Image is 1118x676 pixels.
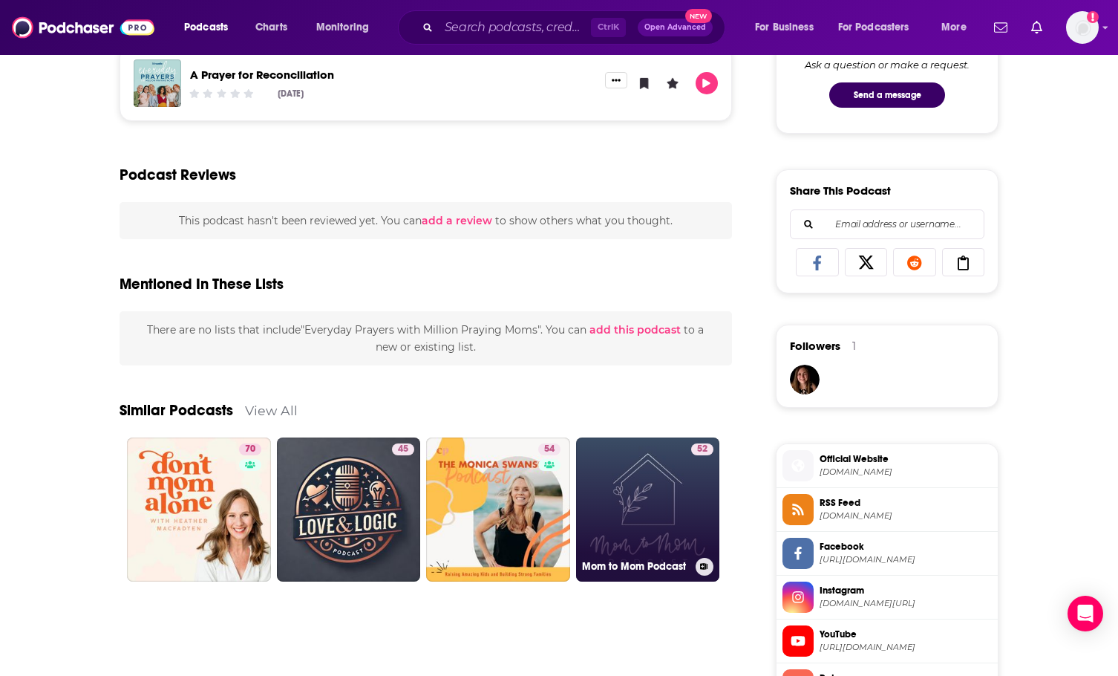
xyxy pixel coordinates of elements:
span: omnycontent.com [820,510,992,521]
a: Show notifications dropdown [1025,15,1048,40]
span: There are no lists that include "Everyday Prayers with Million Praying Moms" . You can to a new o... [147,323,704,353]
span: Facebook [820,540,992,553]
a: YouTube[URL][DOMAIN_NAME] [782,625,992,657]
span: More [941,17,967,38]
span: YouTube [820,628,992,641]
div: Ask a question or make a request. [805,59,970,71]
button: add a review [422,212,492,229]
button: Show profile menu [1066,11,1099,44]
img: Podchaser - Follow, Share and Rate Podcasts [12,13,154,42]
a: Similar Podcasts [120,401,233,420]
span: For Business [755,17,814,38]
div: 1 [852,339,856,353]
a: Share on Reddit [893,248,936,276]
a: Facebook[URL][DOMAIN_NAME] [782,538,992,569]
h2: Mentioned In These Lists [120,275,284,293]
img: User Profile [1066,11,1099,44]
span: This podcast hasn't been reviewed yet. You can to show others what you thought. [179,214,673,227]
svg: Add a profile image [1087,11,1099,23]
a: RSS Feed[DOMAIN_NAME] [782,494,992,525]
button: Send a message [829,82,945,108]
a: Official Website[DOMAIN_NAME] [782,450,992,481]
button: Bookmark Episode [633,72,656,94]
span: New [685,9,712,23]
img: A Prayer for Reconciliation [134,59,181,107]
div: [DATE] [278,88,304,99]
a: 70 [239,443,261,455]
div: Search followers [790,209,984,239]
button: open menu [828,16,931,39]
span: millionprayingmoms.com [820,467,992,478]
span: Official Website [820,452,992,466]
a: 45 [392,443,414,455]
span: Monitoring [316,17,369,38]
span: add this podcast [589,323,681,337]
span: Logged in as BenLaurro [1066,11,1099,44]
button: Play [696,72,718,94]
button: open menu [745,16,832,39]
a: Instagram[DOMAIN_NAME][URL] [782,582,992,613]
span: 70 [245,442,255,457]
a: Copy Link [942,248,985,276]
span: instagram.com/mpm_podcast [820,598,992,609]
button: open menu [931,16,985,39]
a: Share on X/Twitter [845,248,888,276]
h3: Share This Podcast [790,183,891,198]
a: A Prayer for Reconciliation [190,68,334,82]
span: Podcasts [184,17,228,38]
a: 70 [127,438,271,582]
button: open menu [174,16,247,39]
span: 52 [697,442,707,457]
a: Share on Facebook [796,248,839,276]
span: 45 [398,442,408,457]
input: Search podcasts, credits, & more... [439,16,591,39]
h3: Podcast Reviews [120,166,236,184]
span: For Podcasters [838,17,909,38]
a: View All [245,403,298,418]
span: https://www.youtube.com/@millionprayingmoms [820,642,992,653]
div: Community Rating: 0 out of 5 [188,88,255,99]
a: 52Mom to Mom Podcast [576,438,720,582]
button: Open AdvancedNew [638,19,713,36]
a: 54 [426,438,570,582]
span: https://www.facebook.com/MillionPrayingMoms [820,554,992,565]
span: Ctrl K [591,18,626,37]
button: Leave a Rating [661,72,684,94]
span: Followers [790,339,840,353]
button: open menu [306,16,388,39]
h3: Mom to Mom Podcast [582,560,690,573]
a: 52 [691,443,713,455]
button: Show More Button [605,72,627,88]
img: Rebeccabakeracct [790,365,820,394]
div: Search podcasts, credits, & more... [412,10,739,45]
div: Open Intercom Messenger [1068,596,1103,631]
a: Show notifications dropdown [988,15,1013,40]
a: 54 [538,443,560,455]
span: Instagram [820,584,992,597]
span: 54 [544,442,555,457]
span: RSS Feed [820,496,992,510]
a: 45 [277,438,421,582]
a: Charts [246,16,296,39]
span: Charts [255,17,287,38]
input: Email address or username... [802,210,972,238]
span: Open Advanced [644,24,706,31]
